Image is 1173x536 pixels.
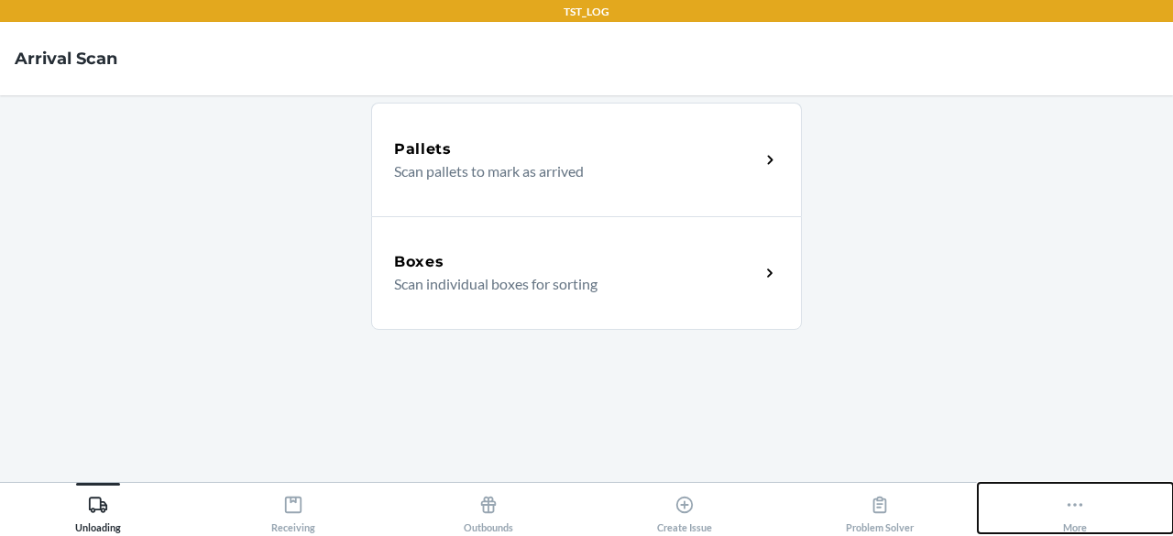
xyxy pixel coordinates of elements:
[15,47,117,71] h4: Arrival Scan
[371,103,802,216] a: PalletsScan pallets to mark as arrived
[564,4,609,20] p: TST_LOG
[75,487,121,533] div: Unloading
[394,160,745,182] p: Scan pallets to mark as arrived
[846,487,914,533] div: Problem Solver
[371,216,802,330] a: BoxesScan individual boxes for sorting
[394,273,745,295] p: Scan individual boxes for sorting
[586,483,782,533] button: Create Issue
[782,483,977,533] button: Problem Solver
[1063,487,1087,533] div: More
[391,483,586,533] button: Outbounds
[394,138,452,160] h5: Pallets
[195,483,390,533] button: Receiving
[657,487,712,533] div: Create Issue
[464,487,513,533] div: Outbounds
[394,251,444,273] h5: Boxes
[271,487,315,533] div: Receiving
[978,483,1173,533] button: More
